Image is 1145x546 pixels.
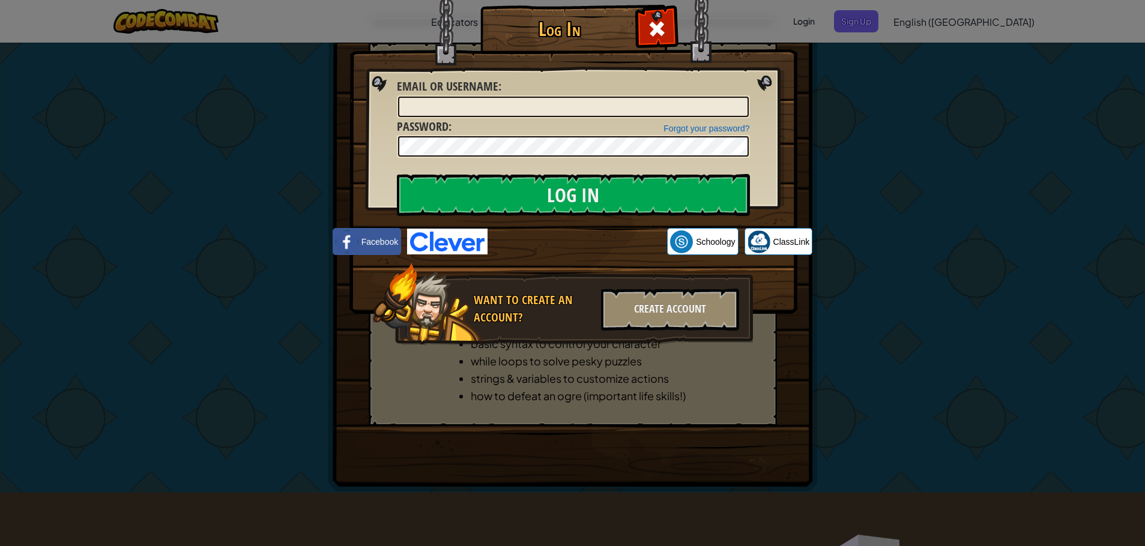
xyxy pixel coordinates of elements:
iframe: Sign in with Google Button [488,229,667,255]
input: Log In [397,174,750,216]
label: : [397,78,501,95]
img: facebook_small.png [336,230,358,253]
span: Facebook [361,236,398,248]
img: classlink-logo-small.png [748,230,770,253]
span: Email or Username [397,78,498,94]
img: clever-logo-blue.png [407,229,488,254]
a: Forgot your password? [663,124,749,133]
span: Password [397,118,449,134]
div: Want to create an account? [474,292,594,326]
span: Schoology [696,236,735,248]
label: : [397,118,452,136]
span: ClassLink [773,236,810,248]
h1: Log In [483,19,636,40]
img: schoology.png [670,230,693,253]
div: Create Account [601,289,739,331]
